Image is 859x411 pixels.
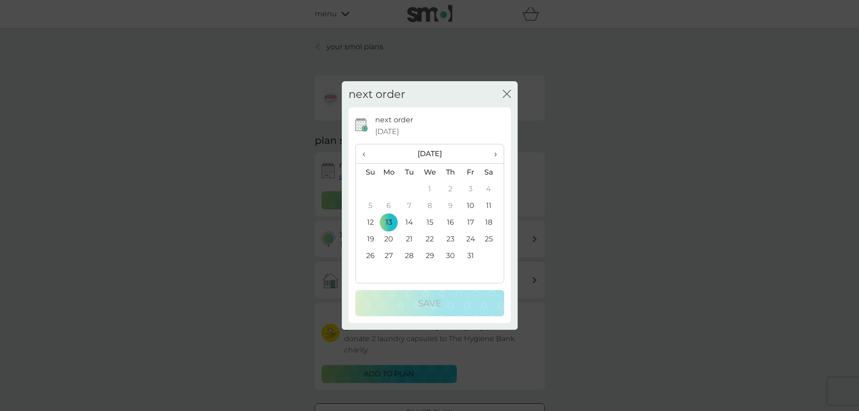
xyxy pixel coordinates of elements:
[399,231,419,247] td: 21
[399,214,419,231] td: 14
[379,214,400,231] td: 13
[460,214,481,231] td: 17
[503,90,511,99] button: close
[356,247,379,264] td: 26
[460,164,481,181] th: Fr
[375,126,399,138] span: [DATE]
[460,247,481,264] td: 31
[440,164,460,181] th: Th
[481,231,503,247] td: 25
[419,164,440,181] th: We
[460,180,481,197] td: 3
[481,214,503,231] td: 18
[487,144,496,163] span: ›
[375,114,413,126] p: next order
[419,214,440,231] td: 15
[399,197,419,214] td: 7
[419,231,440,247] td: 22
[460,231,481,247] td: 24
[440,247,460,264] td: 30
[379,197,400,214] td: 6
[460,197,481,214] td: 10
[356,164,379,181] th: Su
[349,88,405,101] h2: next order
[379,247,400,264] td: 27
[418,296,441,310] p: Save
[379,231,400,247] td: 20
[440,197,460,214] td: 9
[419,180,440,197] td: 1
[440,180,460,197] td: 2
[481,197,503,214] td: 11
[440,231,460,247] td: 23
[355,290,504,316] button: Save
[440,214,460,231] td: 16
[481,164,503,181] th: Sa
[379,144,481,164] th: [DATE]
[419,197,440,214] td: 8
[399,247,419,264] td: 28
[356,231,379,247] td: 19
[419,247,440,264] td: 29
[356,214,379,231] td: 12
[379,164,400,181] th: Mo
[399,164,419,181] th: Tu
[481,180,503,197] td: 4
[356,197,379,214] td: 5
[363,144,372,163] span: ‹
